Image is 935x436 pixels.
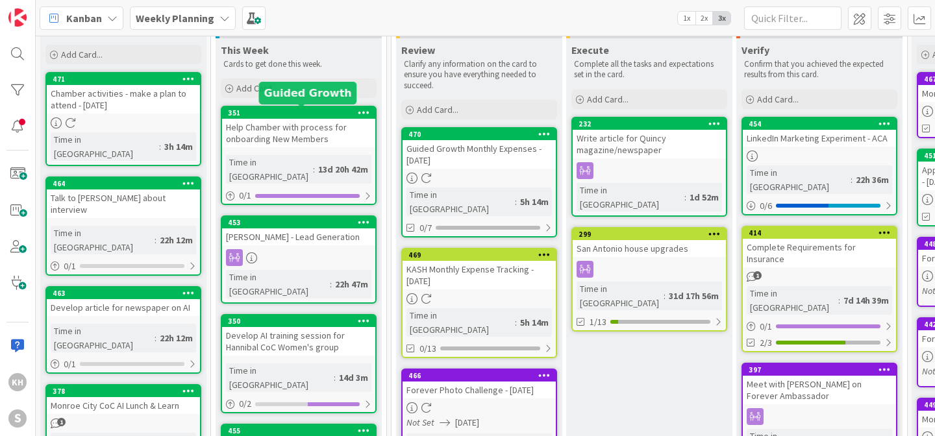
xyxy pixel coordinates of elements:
div: 453 [228,218,375,227]
div: 397 [743,364,896,376]
div: Guided Growth Monthly Expenses - [DATE] [403,140,556,169]
span: 0 / 1 [239,189,251,202]
i: Not Set [406,417,434,428]
p: Confirm that you achieved the expected results from this card. [744,59,895,80]
span: 0/13 [419,342,436,356]
div: Time in [GEOGRAPHIC_DATA] [51,226,155,254]
div: 469 [403,249,556,261]
div: 378Monroe City CoC AI Lunch & Learn [47,385,200,414]
div: Time in [GEOGRAPHIC_DATA] [747,286,838,315]
span: Add Card... [757,93,799,105]
div: 0/1 [47,258,200,274]
div: 351 [228,108,375,117]
div: 350 [222,315,375,327]
span: 1/13 [590,315,606,329]
div: 414 [743,227,896,239]
span: Add Card... [236,82,278,94]
div: 469 [408,250,556,260]
div: 350Develop AI training session for Hannibal CoC Women's group [222,315,375,356]
div: 5h 14m [517,195,552,209]
span: 0 / 1 [64,260,76,273]
div: 463 [53,289,200,298]
div: 464Talk to [PERSON_NAME] about interview [47,178,200,218]
span: : [684,190,686,204]
div: 299 [579,230,726,239]
div: 378 [53,387,200,396]
div: [PERSON_NAME] - Lead Generation [222,228,375,245]
span: 1 [753,271,762,280]
div: Time in [GEOGRAPHIC_DATA] [747,165,851,194]
div: Time in [GEOGRAPHIC_DATA] [406,188,515,216]
div: 22h 12m [156,233,196,247]
div: Help Chamber with process for onboarding New Members [222,119,375,147]
div: San Antonio house upgrades [573,240,726,257]
div: 470Guided Growth Monthly Expenses - [DATE] [403,128,556,169]
div: Time in [GEOGRAPHIC_DATA] [577,183,684,212]
span: Execute [571,43,609,56]
span: : [851,173,853,187]
div: 5h 14m [517,315,552,330]
input: Quick Filter... [744,6,841,30]
div: 466 [408,371,556,380]
div: 453[PERSON_NAME] - Lead Generation [222,217,375,245]
span: 3x [713,12,730,25]
div: 350 [228,317,375,326]
div: Time in [GEOGRAPHIC_DATA] [51,132,159,161]
div: 453 [222,217,375,228]
div: Time in [GEOGRAPHIC_DATA] [226,363,334,392]
span: : [334,370,336,385]
span: 0/7 [419,221,432,235]
div: 414Complete Requirements for Insurance [743,227,896,267]
div: Time in [GEOGRAPHIC_DATA] [51,324,155,352]
div: 13d 20h 42m [315,162,371,176]
div: 232 [579,119,726,128]
div: 1d 52m [686,190,722,204]
div: 232 [573,118,726,130]
span: : [838,293,840,308]
span: This Week [221,43,269,56]
div: 299San Antonio house upgrades [573,228,726,257]
div: 0/2 [222,396,375,412]
span: Add Card... [61,49,103,60]
span: 2/3 [760,336,772,350]
div: KASH Monthly Expense Tracking - [DATE] [403,261,556,289]
h5: Guided Growth [264,87,352,99]
div: 454 [749,119,896,128]
span: : [515,315,517,330]
div: 463 [47,287,200,299]
p: Complete all the tasks and expectations set in the card. [574,59,725,80]
p: Clarify any information on the card to ensure you have everything needed to succeed. [404,59,555,91]
div: 466Forever Photo Challenge - [DATE] [403,370,556,398]
span: 0 / 1 [64,357,76,371]
div: 464 [53,179,200,188]
span: [DATE] [455,416,479,430]
div: 22h 47m [332,277,371,291]
div: 455 [228,426,375,435]
div: 464 [47,178,200,189]
div: Meet with [PERSON_NAME] on Forever Ambassador [743,376,896,404]
span: : [159,139,161,154]
div: 31d 17h 56m [666,289,722,303]
span: Add Card... [417,104,458,115]
div: 22h 36m [853,173,892,187]
div: 397 [749,365,896,374]
p: Cards to get done this week. [223,59,374,69]
div: 414 [749,228,896,237]
div: 470 [408,130,556,139]
div: 454 [743,118,896,130]
span: 1 [57,418,66,426]
div: 469KASH Monthly Expense Tracking - [DATE] [403,249,556,289]
div: 351Help Chamber with process for onboarding New Members [222,107,375,147]
div: 471 [47,73,200,85]
div: 0/6 [743,198,896,214]
span: : [155,331,156,345]
span: : [330,277,332,291]
div: Write article for Quincy magazine/newspaper [573,130,726,158]
span: : [515,195,517,209]
div: 14d 3m [336,370,371,385]
div: 3h 14m [161,139,196,154]
span: : [155,233,156,247]
div: LinkedIn Marketing Experiment - ACA [743,130,896,147]
span: Review [401,43,435,56]
div: Time in [GEOGRAPHIC_DATA] [226,155,313,184]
